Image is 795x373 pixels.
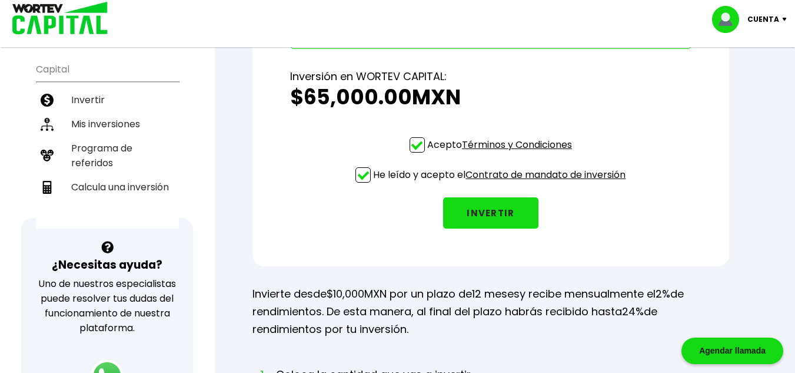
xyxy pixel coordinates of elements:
span: 12 meses [472,286,520,301]
p: Acepto [427,137,572,152]
img: profile-image [712,6,747,33]
a: Contrato de mandato de inversión [465,168,626,181]
h2: $65,000.00 MXN [290,85,691,109]
span: 24% [622,304,644,319]
h3: ¿Necesitas ayuda? [52,256,162,273]
a: Calcula una inversión [36,175,179,199]
a: Mis inversiones [36,112,179,136]
p: He leído y acepto el [373,167,626,182]
div: Agendar llamada [681,338,783,364]
img: icon-down [779,18,795,21]
p: Invierte desde MXN por un plazo de y recibe mensualmente el de rendimientos. De esta manera, al f... [252,285,729,338]
button: INVERTIR [443,197,538,229]
img: recomiendanos-icon.9b8e9327.svg [41,149,54,162]
p: Inversión en WORTEV CAPITAL: [290,68,691,85]
a: Programa de referidos [36,136,179,175]
ul: Capital [36,56,179,229]
img: calculadora-icon.17d418c4.svg [41,181,54,194]
a: Términos y Condiciones [462,138,572,151]
p: Uno de nuestros especialistas puede resolver tus dudas del funcionamiento de nuestra plataforma. [36,276,178,335]
a: Invertir [36,88,179,112]
img: invertir-icon.b3b967d7.svg [41,94,54,107]
span: $10,000 [327,286,364,301]
span: 2% [656,286,670,301]
p: Cuenta [747,11,779,28]
img: inversiones-icon.6695dc30.svg [41,118,54,131]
